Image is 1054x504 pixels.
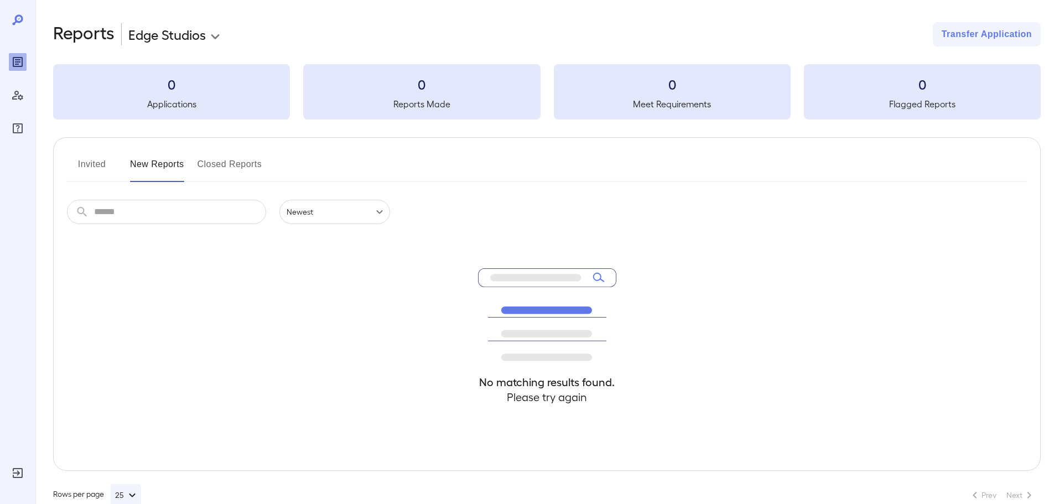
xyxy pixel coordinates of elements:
div: Newest [279,200,390,224]
h3: 0 [554,75,791,93]
summary: 0Applications0Reports Made0Meet Requirements0Flagged Reports [53,64,1041,119]
button: New Reports [130,155,184,182]
div: FAQ [9,119,27,137]
h4: Please try again [478,389,616,404]
div: Manage Users [9,86,27,104]
div: Log Out [9,464,27,482]
button: Invited [67,155,117,182]
h5: Flagged Reports [804,97,1041,111]
p: Edge Studios [128,25,206,43]
h3: 0 [53,75,290,93]
h3: 0 [303,75,540,93]
nav: pagination navigation [963,486,1041,504]
h4: No matching results found. [478,375,616,389]
h2: Reports [53,22,115,46]
h3: 0 [804,75,1041,93]
button: Transfer Application [933,22,1041,46]
h5: Applications [53,97,290,111]
div: Reports [9,53,27,71]
button: Closed Reports [198,155,262,182]
h5: Reports Made [303,97,540,111]
h5: Meet Requirements [554,97,791,111]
